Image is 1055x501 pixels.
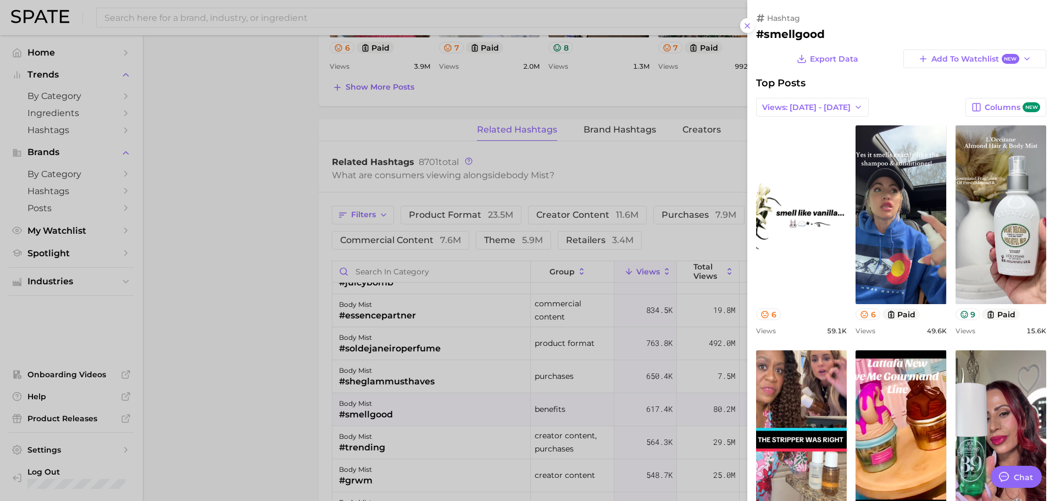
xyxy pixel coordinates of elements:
button: Views: [DATE] - [DATE] [756,98,869,117]
button: Add to WatchlistNew [903,49,1046,68]
span: hashtag [767,13,800,23]
span: Add to Watchlist [931,54,1019,64]
button: 6 [756,309,781,320]
span: 15.6k [1026,327,1046,335]
span: Views [756,327,776,335]
button: paid [882,309,920,320]
button: 9 [956,309,980,320]
span: 49.6k [927,327,947,335]
span: Views: [DATE] - [DATE] [762,103,851,112]
span: New [1002,54,1019,64]
button: Export Data [794,49,861,68]
button: Columnsnew [965,98,1046,117]
span: Top Posts [756,77,806,89]
button: 6 [856,309,880,320]
span: Views [956,327,975,335]
span: Export Data [810,54,858,64]
h2: #smellgood [756,27,1046,41]
span: Columns [985,102,1040,113]
span: 59.1k [827,327,847,335]
span: new [1023,102,1040,113]
span: Views [856,327,875,335]
button: paid [982,309,1020,320]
